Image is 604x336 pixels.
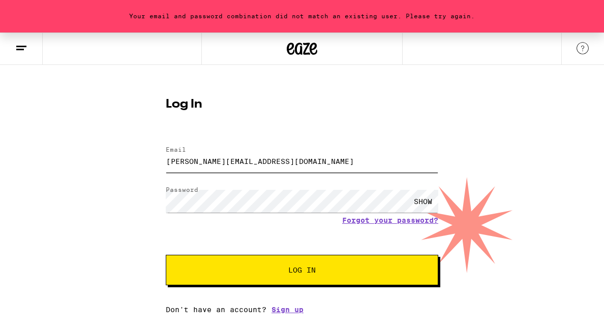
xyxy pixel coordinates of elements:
input: Email [166,150,438,173]
h1: Log In [166,98,438,111]
label: Email [166,146,186,153]
div: Don't have an account? [166,306,438,314]
button: Log In [166,255,438,285]
label: Password [166,186,198,193]
span: Log In [288,266,316,274]
span: Hi. Need any help? [6,7,73,15]
a: Sign up [271,306,304,314]
div: SHOW [408,190,438,213]
a: Forgot your password? [342,216,438,224]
